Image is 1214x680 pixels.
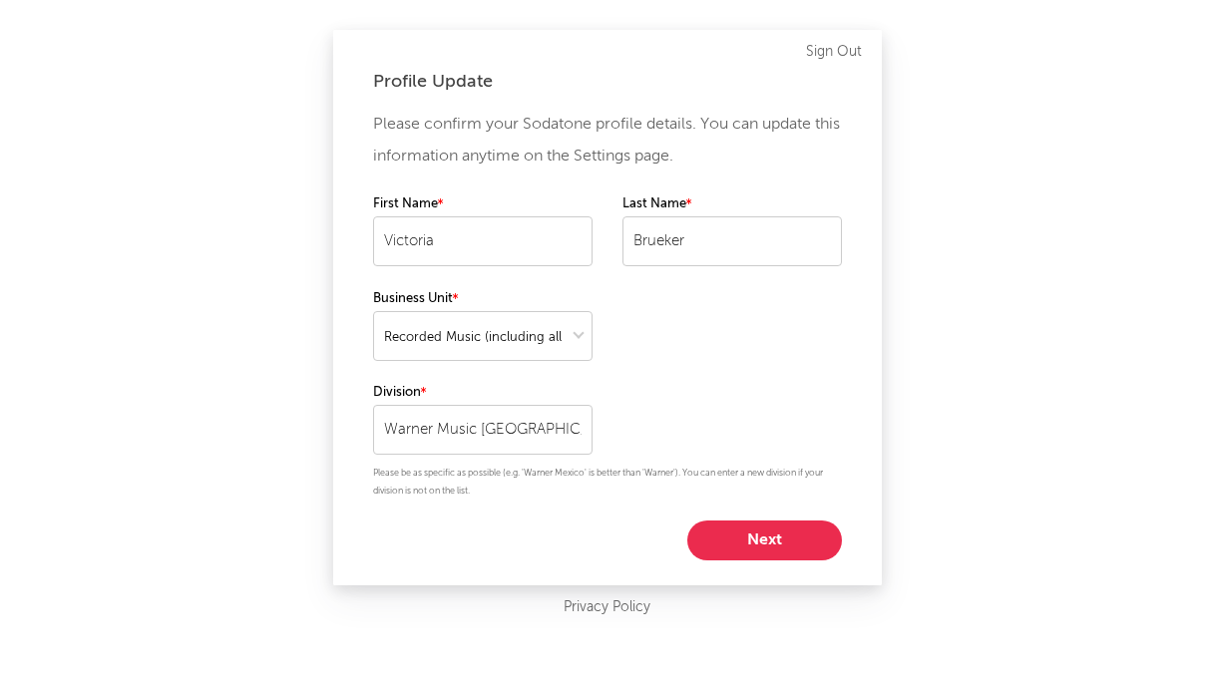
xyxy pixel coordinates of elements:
p: Please confirm your Sodatone profile details. You can update this information anytime on the Sett... [373,109,842,172]
label: First Name [373,192,593,216]
div: Profile Update [373,70,842,94]
a: Sign Out [806,40,862,64]
button: Next [687,520,842,560]
label: Business Unit [373,287,593,311]
a: Privacy Policy [564,595,650,620]
input: Your last name [622,216,842,266]
label: Division [373,381,593,405]
input: Your first name [373,216,593,266]
input: Your division [373,405,593,455]
p: Please be as specific as possible (e.g. 'Warner Mexico' is better than 'Warner'). You can enter a... [373,465,842,501]
label: Last Name [622,192,842,216]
